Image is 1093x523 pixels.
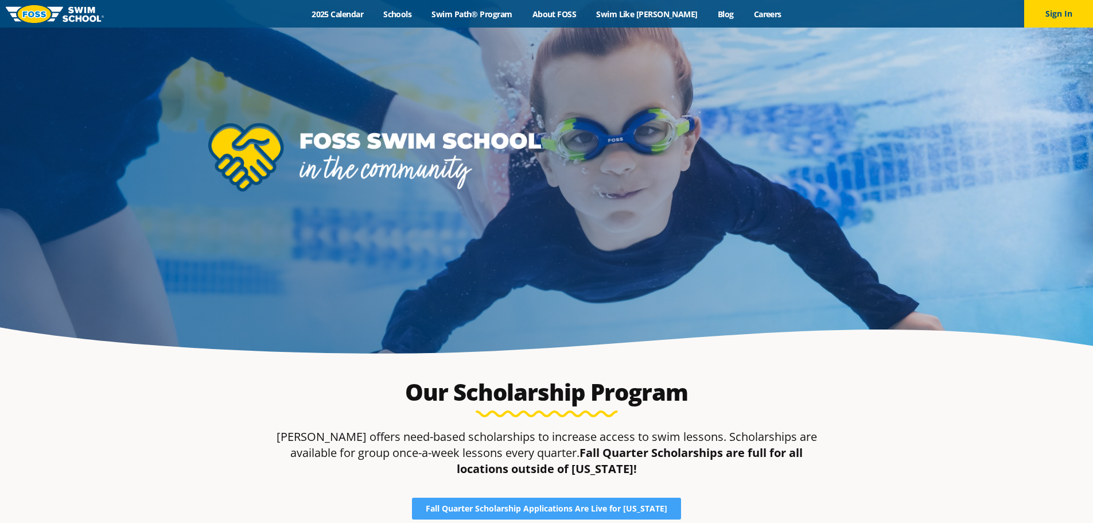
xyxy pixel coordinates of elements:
a: Swim Like [PERSON_NAME] [586,9,708,20]
h2: Our Scholarship Program [276,378,818,406]
a: Blog [707,9,744,20]
a: Fall Quarter Scholarship Applications Are Live for [US_STATE] [412,498,681,520]
p: [PERSON_NAME] offers need-based scholarships to increase access to swim lessons. Scholarships are... [276,429,818,477]
strong: Fall Quarter Scholarships are full for all locations outside of [US_STATE]! [457,445,803,476]
a: Swim Path® Program [422,9,522,20]
a: 2025 Calendar [302,9,374,20]
a: About FOSS [522,9,586,20]
a: Careers [744,9,791,20]
a: Schools [374,9,422,20]
span: Fall Quarter Scholarship Applications Are Live for [US_STATE] [426,505,667,513]
img: FOSS Swim School Logo [6,5,104,23]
